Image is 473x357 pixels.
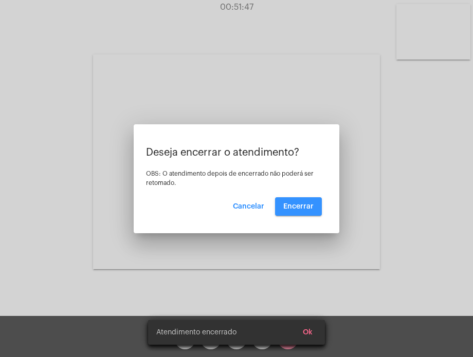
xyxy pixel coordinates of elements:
[303,329,313,336] span: Ok
[156,327,236,337] span: Atendimento encerrado
[283,203,314,210] span: Encerrar
[225,197,272,216] button: Cancelar
[233,203,264,210] span: Cancelar
[220,3,253,11] span: 00:51:47
[146,171,314,186] span: OBS: O atendimento depois de encerrado não poderá ser retomado.
[275,197,322,216] button: Encerrar
[146,147,327,158] p: Deseja encerrar o atendimento?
